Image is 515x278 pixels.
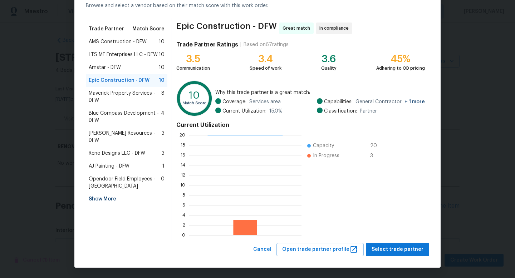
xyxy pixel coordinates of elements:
[250,243,274,256] button: Cancel
[319,25,352,32] span: In compliance
[161,110,165,124] span: 4
[159,38,165,45] span: 10
[182,213,185,217] text: 4
[132,25,165,33] span: Match Score
[180,183,185,187] text: 10
[176,41,238,48] h4: Trade Partner Ratings
[376,65,425,72] div: Adhering to OD pricing
[282,245,358,254] span: Open trade partner profile
[324,98,353,105] span: Capabilities:
[244,41,289,48] div: Based on 67 ratings
[176,65,210,72] div: Communication
[162,150,165,157] span: 3
[181,153,185,157] text: 16
[283,25,313,32] span: Great match
[324,108,357,115] span: Classification:
[159,77,165,84] span: 10
[404,99,425,104] span: + 1 more
[89,90,161,104] span: Maverick Property Services - DFW
[250,65,281,72] div: Speed of work
[89,51,158,58] span: LTS MF Enterprises LLC - DFW
[89,130,162,144] span: [PERSON_NAME] Resources - DFW
[159,64,165,71] span: 10
[162,163,165,170] span: 1
[250,55,281,63] div: 3.4
[355,98,425,105] span: General Contractor
[176,121,425,129] h4: Current Utilization
[313,142,334,149] span: Capacity
[253,245,271,254] span: Cancel
[222,98,246,105] span: Coverage:
[182,233,185,237] text: 0
[161,90,165,104] span: 8
[360,108,377,115] span: Partner
[161,175,165,190] span: 0
[159,51,165,58] span: 10
[313,152,339,159] span: In Progress
[376,55,425,63] div: 45%
[89,77,149,84] span: Epic Construction - DFW
[372,245,423,254] span: Select trade partner
[366,243,429,256] button: Select trade partner
[89,150,145,157] span: Reno Designs LLC - DFW
[183,223,185,227] text: 2
[89,163,129,170] span: AJ Painting - DFW
[176,55,210,63] div: 3.5
[249,98,281,105] span: Services area
[181,173,185,177] text: 12
[370,152,382,159] span: 3
[89,64,121,71] span: Amstar - DFW
[182,193,185,197] text: 8
[321,55,337,63] div: 3.6
[182,203,185,207] text: 6
[89,175,161,190] span: Opendoor Field Employees - [GEOGRAPHIC_DATA]
[370,142,382,149] span: 20
[181,163,185,167] text: 14
[181,143,185,147] text: 18
[269,108,283,115] span: 15.0 %
[180,133,185,137] text: 20
[89,25,124,33] span: Trade Partner
[189,90,200,100] text: 10
[321,65,337,72] div: Quality
[182,101,206,105] text: Match Score
[89,38,147,45] span: AMS Construction - DFW
[162,130,165,144] span: 3
[89,110,161,124] span: Blue Compass Development - DFW
[222,108,266,115] span: Current Utilization:
[86,193,167,205] div: Show More
[238,41,244,48] div: |
[176,23,277,34] span: Epic Construction - DFW
[215,89,425,96] span: Why this trade partner is a great match:
[276,243,364,256] button: Open trade partner profile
